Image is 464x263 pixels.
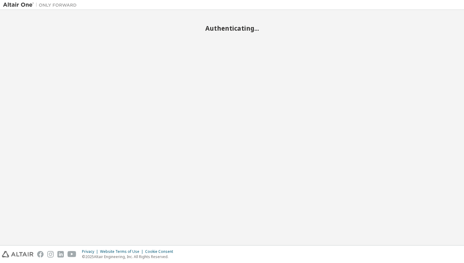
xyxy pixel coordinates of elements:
[37,251,44,257] img: facebook.svg
[145,249,177,254] div: Cookie Consent
[47,251,54,257] img: instagram.svg
[3,24,461,32] h2: Authenticating...
[82,249,100,254] div: Privacy
[100,249,145,254] div: Website Terms of Use
[2,251,33,257] img: altair_logo.svg
[3,2,80,8] img: Altair One
[82,254,177,259] p: © 2025 Altair Engineering, Inc. All Rights Reserved.
[57,251,64,257] img: linkedin.svg
[68,251,76,257] img: youtube.svg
